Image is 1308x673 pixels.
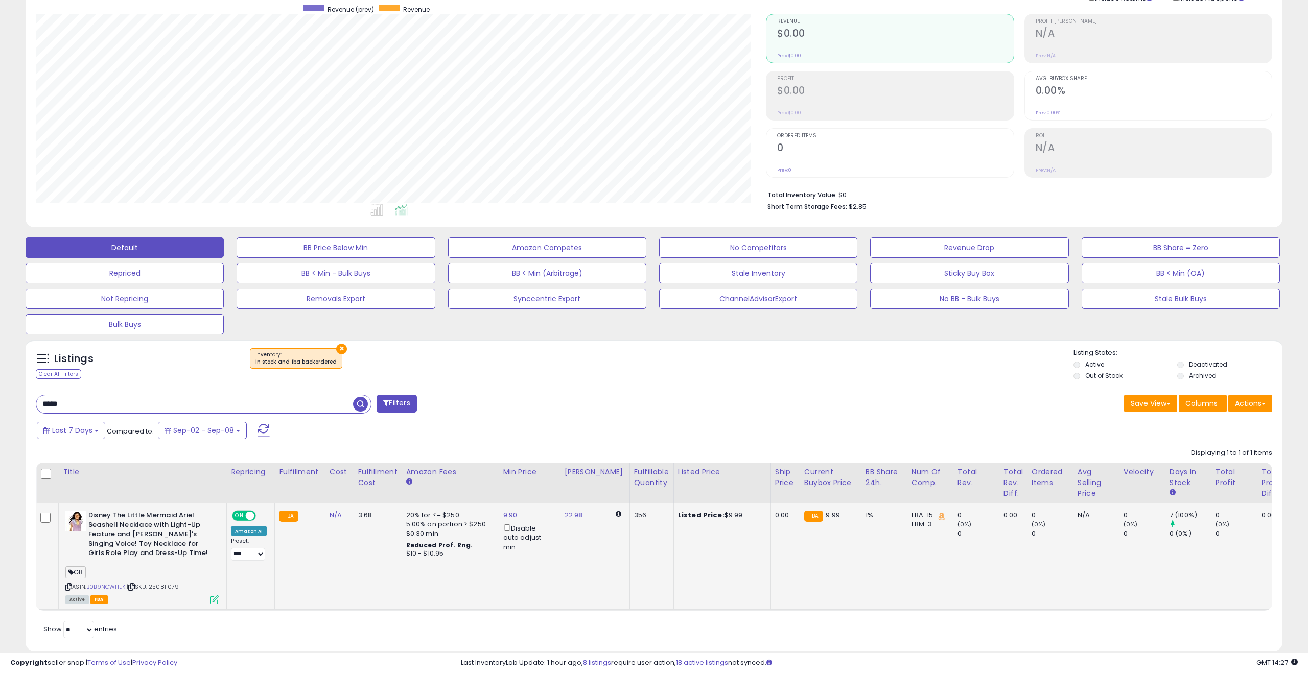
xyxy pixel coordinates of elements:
div: 0.00 [1262,511,1278,520]
b: Listed Price: [678,510,725,520]
div: Listed Price [678,467,766,477]
button: BB Share = Zero [1082,237,1280,258]
div: Title [63,467,222,477]
div: Num of Comp. [912,467,949,488]
label: Active [1085,360,1104,369]
span: Revenue [403,5,430,14]
button: Save View [1124,395,1177,412]
small: Prev: N/A [1036,167,1056,173]
div: FBM: 3 [912,520,945,529]
a: N/A [330,510,342,520]
a: Privacy Policy [132,658,177,667]
button: No BB - Bulk Buys [870,289,1068,309]
div: 0 [957,529,999,538]
button: Revenue Drop [870,237,1068,258]
span: FBA [90,595,108,604]
div: 0 [1216,529,1257,538]
h2: $0.00 [777,28,1013,41]
p: Listing States: [1073,348,1282,358]
div: 356 [634,511,666,520]
div: 0 [1032,511,1073,520]
div: $0.30 min [406,529,491,538]
div: 0 (0%) [1170,529,1211,538]
i: Click to copy [128,584,135,590]
label: Deactivated [1189,360,1227,369]
h2: 0.00% [1036,85,1272,99]
div: 1% [866,511,899,520]
button: Removals Export [237,289,435,309]
span: Revenue (prev) [328,5,374,14]
div: Total Rev. Diff. [1003,467,1023,499]
button: No Competitors [659,237,857,258]
span: Compared to: [107,426,154,436]
div: Clear All Filters [36,369,81,379]
i: Click to copy [65,584,72,590]
div: 0.00 [775,511,792,520]
span: Profit [PERSON_NAME] [1036,19,1272,25]
h2: N/A [1036,28,1272,41]
div: N/A [1078,511,1111,520]
small: (0%) [957,520,972,528]
small: (0%) [1124,520,1138,528]
span: Show: entries [43,624,117,634]
div: $10 - $10.95 [406,549,491,558]
div: Ship Price [775,467,796,488]
small: Prev: 0.00% [1036,110,1060,116]
small: Prev: $0.00 [777,53,801,59]
span: GB [65,566,86,578]
span: | SKU: 250811079 [127,583,179,591]
div: BB Share 24h. [866,467,903,488]
div: Fulfillment Cost [358,467,398,488]
div: Avg Selling Price [1078,467,1115,499]
button: Actions [1228,395,1272,412]
span: ON [233,512,246,520]
small: Prev: 0 [777,167,791,173]
div: 3.68 [358,511,394,520]
span: Revenue [777,19,1013,25]
li: $0 [767,188,1265,200]
button: Amazon Competes [448,237,646,258]
span: Last 7 Days [52,425,92,436]
h2: N/A [1036,142,1272,156]
div: Total Profit Diff. [1262,467,1281,499]
button: Stale Inventory [659,263,857,283]
button: Synccentric Export [448,289,646,309]
span: ROI [1036,133,1272,139]
div: 0 [1032,529,1073,538]
button: BB < Min - Bulk Buys [237,263,435,283]
b: Short Term Storage Fees: [767,202,847,211]
span: Avg. Buybox Share [1036,76,1272,82]
h2: $0.00 [777,85,1013,99]
img: 41JKjURHxfL._SL40_.jpg [65,511,86,531]
div: Amazon Fees [406,467,495,477]
button: Filters [377,395,416,413]
small: (0%) [1216,520,1230,528]
div: Displaying 1 to 1 of 1 items [1191,448,1272,458]
div: 5.00% on portion > $250 [406,520,491,529]
div: Min Price [503,467,556,477]
div: Repricing [231,467,270,477]
b: Disney The Little Mermaid Ariel Seashell Necklace with Light-Up Feature and [PERSON_NAME]'s Singi... [88,511,213,561]
small: Amazon Fees. [406,477,412,487]
span: Columns [1185,398,1218,408]
div: Preset: [231,538,267,561]
b: Reduced Prof. Rng. [406,541,473,549]
div: Cost [330,467,349,477]
button: Sep-02 - Sep-08 [158,422,247,439]
small: FBA [279,511,298,522]
button: BB < Min (OA) [1082,263,1280,283]
span: OFF [254,512,271,520]
button: ChannelAdvisorExport [659,289,857,309]
a: 8 listings [583,658,611,667]
div: in stock and fba backordered [255,358,337,366]
div: seller snap | | [10,658,177,668]
span: 9.99 [826,510,840,520]
div: ASIN: [65,511,219,603]
button: Stale Bulk Buys [1082,289,1280,309]
div: 0 [1124,511,1165,520]
span: Profit [777,76,1013,82]
button: BB < Min (Arbitrage) [448,263,646,283]
span: Sep-02 - Sep-08 [173,425,234,436]
button: Bulk Buys [26,314,224,334]
label: Archived [1189,371,1217,380]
